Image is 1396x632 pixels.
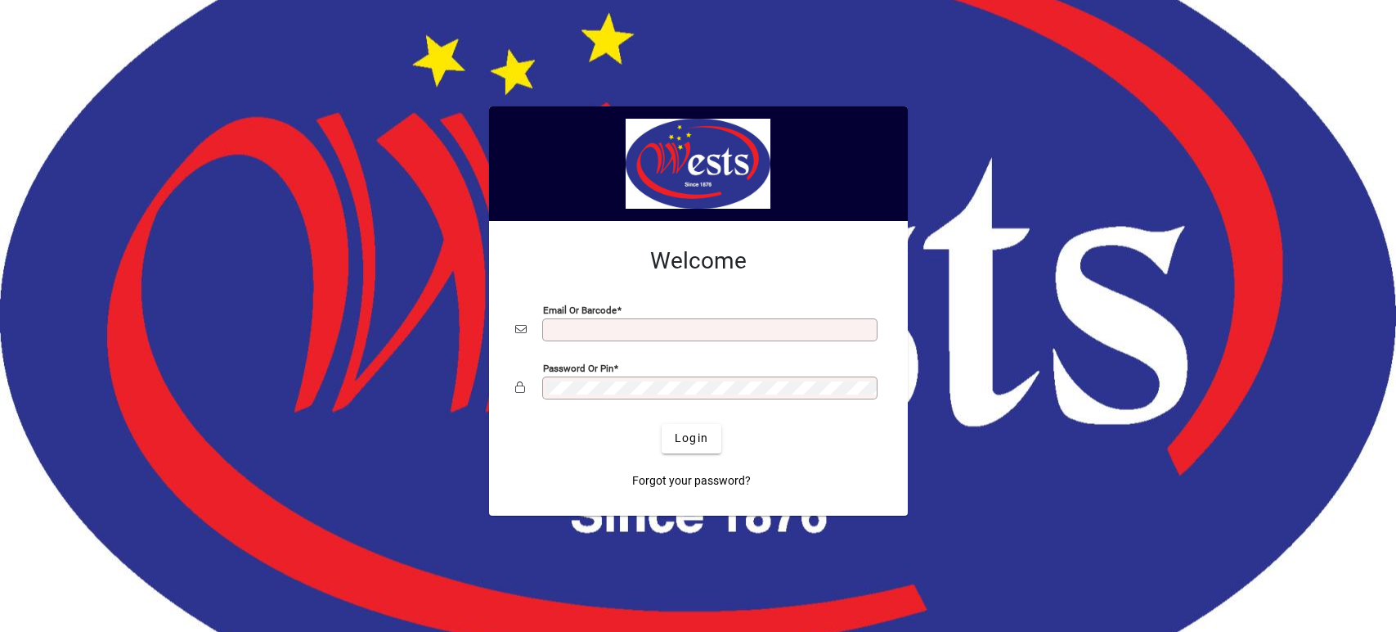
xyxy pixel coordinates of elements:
[515,247,882,275] h2: Welcome
[543,362,613,373] mat-label: Password or Pin
[662,424,721,454] button: Login
[626,467,757,496] a: Forgot your password?
[675,430,708,447] span: Login
[632,472,751,490] span: Forgot your password?
[543,304,617,315] mat-label: Email or Barcode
